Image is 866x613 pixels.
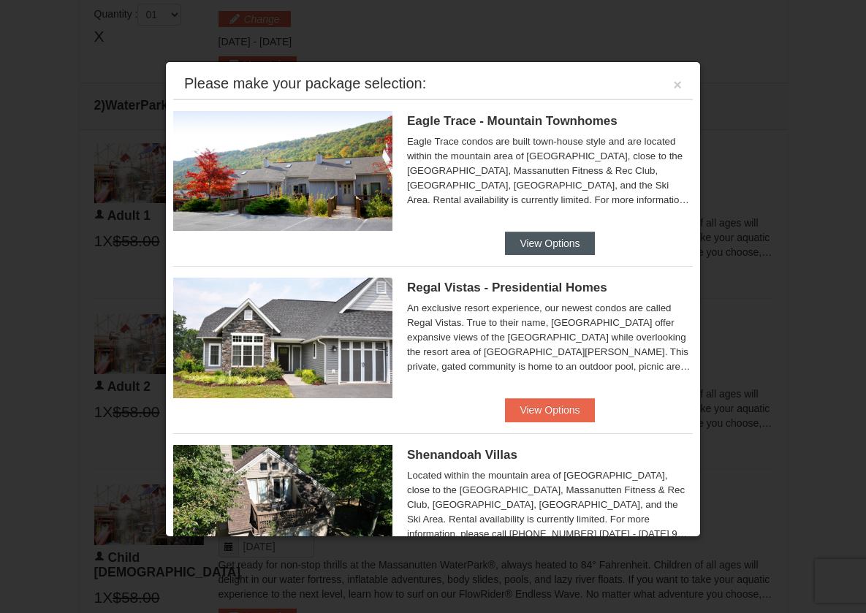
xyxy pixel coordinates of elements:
button: View Options [505,398,594,422]
span: Regal Vistas - Presidential Homes [407,281,607,294]
img: 19218983-1-9b289e55.jpg [173,111,392,231]
span: Shenandoah Villas [407,448,517,462]
div: Located within the mountain area of [GEOGRAPHIC_DATA], close to the [GEOGRAPHIC_DATA], Massanutte... [407,468,693,541]
img: 19218991-1-902409a9.jpg [173,278,392,397]
button: × [673,77,682,92]
span: Eagle Trace - Mountain Townhomes [407,114,618,128]
button: View Options [505,232,594,255]
div: An exclusive resort experience, our newest condos are called Regal Vistas. True to their name, [G... [407,301,693,374]
div: Please make your package selection: [184,76,426,91]
img: 19219019-2-e70bf45f.jpg [173,445,392,565]
div: Eagle Trace condos are built town-house style and are located within the mountain area of [GEOGRA... [407,134,693,207]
